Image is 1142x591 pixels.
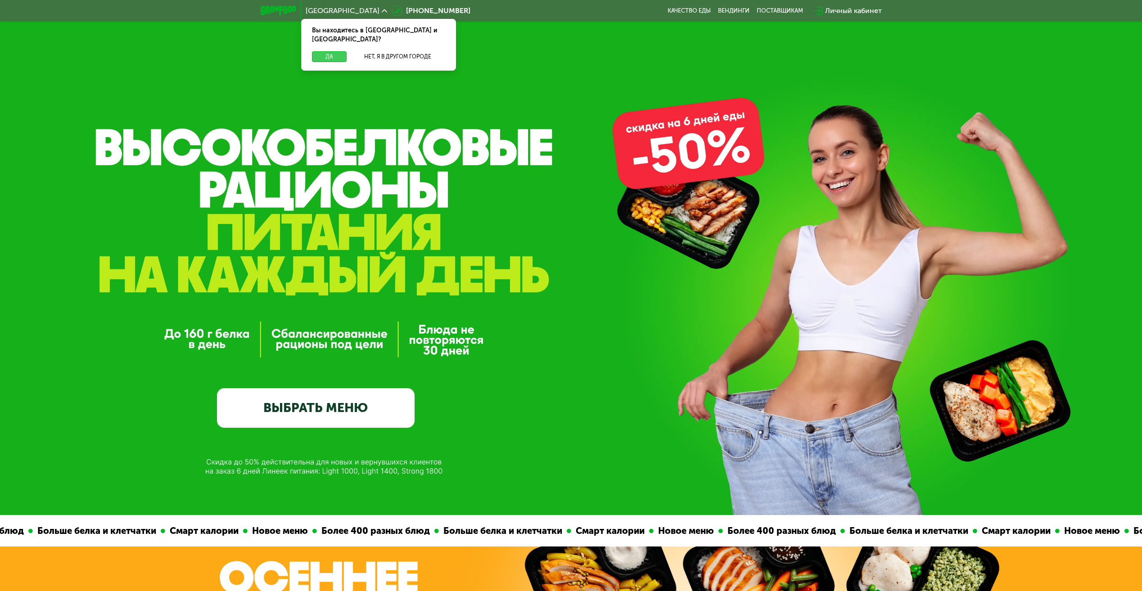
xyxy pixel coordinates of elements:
div: Более 400 разных блюд [316,524,434,538]
span: [GEOGRAPHIC_DATA] [306,7,379,14]
div: Новое меню [653,524,718,538]
div: Смарт калории [977,524,1055,538]
div: Личный кабинет [825,5,882,16]
div: Новое меню [247,524,312,538]
button: Нет, я в другом городе [350,51,445,62]
div: поставщикам [757,7,803,14]
a: [PHONE_NUMBER] [392,5,470,16]
div: Больше белка и клетчатки [438,524,566,538]
div: Смарт калории [165,524,243,538]
button: Да [312,51,347,62]
div: Вы находитесь в [GEOGRAPHIC_DATA] и [GEOGRAPHIC_DATA]? [301,19,456,51]
div: Новое меню [1059,524,1124,538]
a: ВЫБРАТЬ МЕНЮ [217,388,415,428]
div: Более 400 разных блюд [722,524,840,538]
div: Больше белка и клетчатки [32,524,160,538]
a: Качество еды [668,7,711,14]
div: Больше белка и клетчатки [844,524,972,538]
div: Смарт калории [571,524,649,538]
a: Вендинги [718,7,749,14]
